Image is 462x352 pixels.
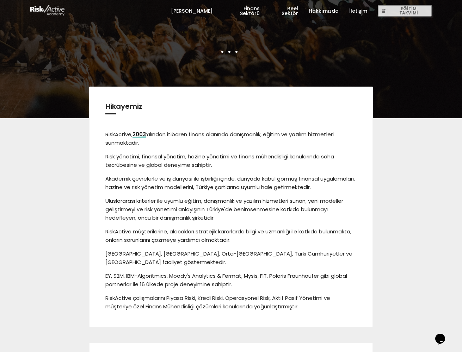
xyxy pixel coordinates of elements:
p: RiskActive, Yılından itibaren finans alanında danışmanlık, eğitim ve yazılım hizmetleri sunmaktadır. [105,130,357,147]
button: EĞİTİM TAKVİMİ [378,5,432,17]
p: Risk yönetimi, finansal yönetim, hazine yönetimi ve finans mühendisliği konularında saha tecrübes... [105,152,357,169]
a: Hakkımızda [309,0,339,21]
span: 2003 [133,131,146,138]
iframe: chat widget [432,324,455,345]
span: EĞİTİM TAKVİMİ [388,6,429,16]
a: [PERSON_NAME] [171,0,213,21]
a: EĞİTİM TAKVİMİ [378,0,432,21]
p: EY, S2M, IBM-Algoritmics, Moody's Analytics & Fermat, Mysis, FIT, Polaris Fraunhoufer gibi global... [105,272,357,289]
p: Akademik çevrelerle ve iş dünyası ile işbirliği içinde, dünyada kabul görmüş finansal uygulamalar... [105,175,357,191]
p: RiskActive çalışmalarını Piyasa Riski, Kredi Riski, Operasyonel Risk, Aktif Pasif Yönetimi ve müş... [105,294,357,311]
p: [GEOGRAPHIC_DATA], [GEOGRAPHIC_DATA], Orta-[GEOGRAPHIC_DATA], Türki Cumhuriyetler ve [GEOGRAPHIC_... [105,250,357,266]
a: İletişim [349,0,367,21]
h3: Hikayemiz [105,103,357,114]
p: RiskActive müşterilerine, alacakları stratejik kararlarda bilgi ve uzmanlığı ile katkıda bulunmak... [105,227,357,244]
a: Reel Sektör [270,0,298,21]
p: Uluslararası kriterler ile uyumlu eğitim, danışmanlık ve yazılım hizmetleri sunan, yeni modeller ... [105,197,357,222]
a: Finans Sektörü [223,0,260,21]
img: logo-white.png [30,5,65,16]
